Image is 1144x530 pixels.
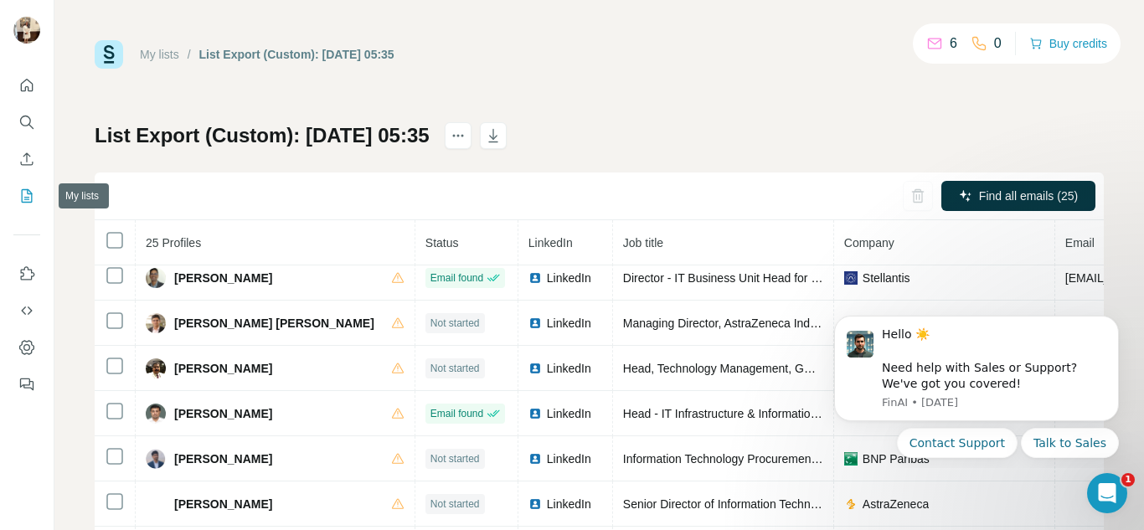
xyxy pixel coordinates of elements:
img: Avatar [146,313,166,333]
span: Not started [430,361,480,376]
img: LinkedIn logo [528,452,542,466]
span: Job title [623,236,663,250]
img: company-logo [844,497,858,511]
a: My lists [140,48,179,61]
span: 1 [1121,473,1135,486]
span: LinkedIn [547,405,591,422]
span: Information Technology Procurement Manager [623,452,864,466]
p: 6 [950,33,957,54]
img: LinkedIn logo [528,271,542,285]
span: Not started [430,497,480,512]
span: [PERSON_NAME] [174,270,272,286]
span: Head - IT Infrastructure & Information Security [623,407,863,420]
span: Not started [430,451,480,466]
button: Quick start [13,70,40,100]
span: Status [425,236,459,250]
span: Senior Director of Information Technology [623,497,838,511]
img: LinkedIn logo [528,316,542,330]
button: Find all emails (25) [941,181,1095,211]
img: Avatar [146,494,166,514]
img: LinkedIn logo [528,407,542,420]
button: Search [13,107,40,137]
span: LinkedIn [528,236,573,250]
span: AstraZeneca [863,496,929,512]
button: Use Surfe API [13,296,40,326]
button: actions [445,122,472,149]
span: LinkedIn [547,360,591,377]
span: Email found [430,406,483,421]
span: Company [844,236,894,250]
span: Email [1065,236,1095,250]
span: Stellantis [863,270,910,286]
button: Buy credits [1029,32,1107,55]
button: My lists [13,181,40,211]
span: [PERSON_NAME] [174,360,272,377]
div: List Export (Custom): [DATE] 05:35 [199,46,394,63]
span: Email found [430,270,483,286]
img: company-logo [844,271,858,285]
span: LinkedIn [547,270,591,286]
button: Enrich CSV [13,144,40,174]
button: Feedback [13,369,40,399]
span: Not started [430,316,480,331]
img: Avatar [146,404,166,424]
img: Avatar [146,358,166,378]
button: Use Surfe on LinkedIn [13,259,40,289]
iframe: Intercom live chat [1087,473,1127,513]
img: Surfe Logo [95,40,123,69]
span: Managing Director, AstraZeneca India Pvt. Ltd. & VP, Enterprise Capabilities & Solutions, Global IT [623,316,1135,330]
img: LinkedIn logo [528,362,542,375]
span: LinkedIn [547,450,591,467]
img: Avatar [13,17,40,44]
span: [PERSON_NAME] [174,450,272,467]
img: Avatar [146,449,166,469]
img: LinkedIn logo [528,497,542,511]
span: 25 Profiles [146,236,201,250]
span: [PERSON_NAME] [174,496,272,512]
span: Find all emails (25) [979,188,1078,204]
span: LinkedIn [547,315,591,332]
span: Head, Technology Management, GBS Global [623,362,857,375]
button: Dashboard [13,332,40,363]
li: / [188,46,191,63]
iframe: Intercom notifications message [809,301,1144,468]
p: 0 [994,33,1002,54]
span: Director - IT Business Unit Head for Manufacturing Engineering and Customer experience [623,271,1089,285]
span: [PERSON_NAME] [PERSON_NAME] [174,315,374,332]
h1: List Export (Custom): [DATE] 05:35 [95,122,430,149]
span: [PERSON_NAME] [174,405,272,422]
span: LinkedIn [547,496,591,512]
img: Avatar [146,268,166,288]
